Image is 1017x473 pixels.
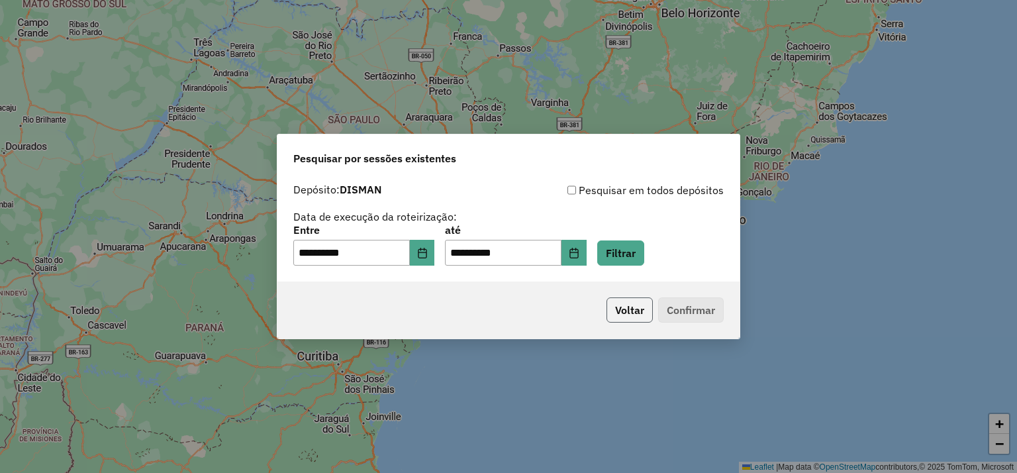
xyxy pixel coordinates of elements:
[293,222,434,238] label: Entre
[561,240,587,266] button: Choose Date
[410,240,435,266] button: Choose Date
[445,222,586,238] label: até
[508,182,724,198] div: Pesquisar em todos depósitos
[293,150,456,166] span: Pesquisar por sessões existentes
[597,240,644,266] button: Filtrar
[606,297,653,323] button: Voltar
[340,183,382,196] strong: DISMAN
[293,182,382,197] label: Depósito:
[293,209,457,225] label: Data de execução da roteirização:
